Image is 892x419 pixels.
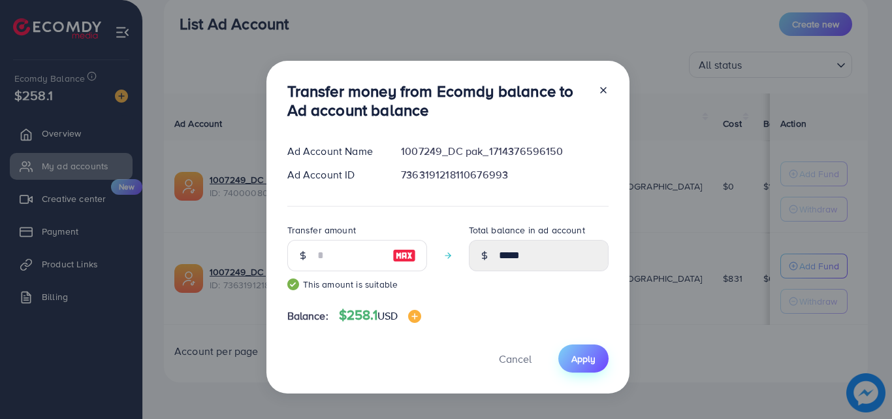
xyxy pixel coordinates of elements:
[277,167,391,182] div: Ad Account ID
[287,82,588,120] h3: Transfer money from Ecomdy balance to Ad account balance
[390,144,618,159] div: 1007249_DC pak_1714376596150
[287,224,356,237] label: Transfer amount
[277,144,391,159] div: Ad Account Name
[390,167,618,182] div: 7363191218110676993
[377,309,398,323] span: USD
[499,352,532,366] span: Cancel
[571,352,596,365] span: Apply
[483,344,548,373] button: Cancel
[392,248,416,263] img: image
[339,307,421,324] h4: $258.1
[408,310,421,323] img: image
[469,224,585,237] label: Total balance in ad account
[287,278,427,291] small: This amount is suitable
[287,278,299,290] img: guide
[558,344,609,373] button: Apply
[287,309,328,324] span: Balance:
